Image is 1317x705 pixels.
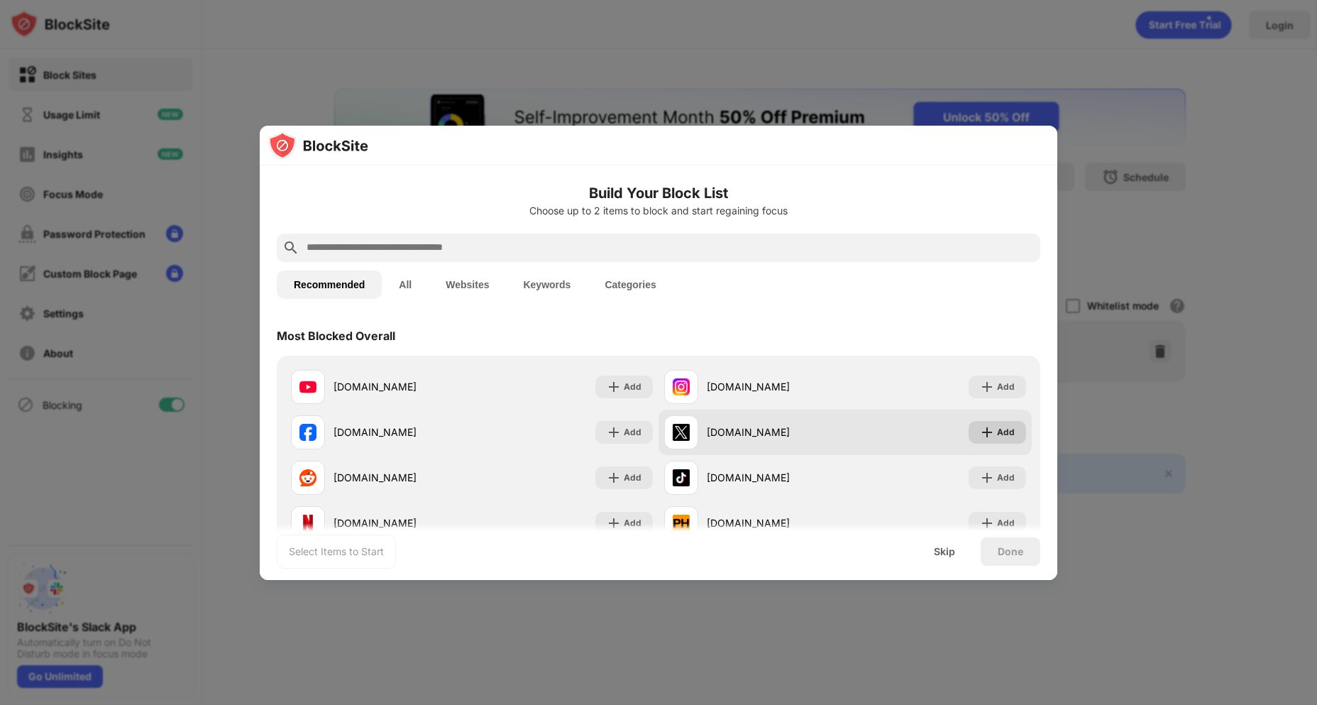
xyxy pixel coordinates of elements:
[299,469,316,486] img: favicons
[334,470,472,485] div: [DOMAIN_NAME]
[707,515,845,530] div: [DOMAIN_NAME]
[506,270,588,299] button: Keywords
[277,205,1040,217] div: Choose up to 2 items to block and start regaining focus
[707,425,845,439] div: [DOMAIN_NAME]
[334,425,472,439] div: [DOMAIN_NAME]
[382,270,429,299] button: All
[277,270,382,299] button: Recommended
[282,239,299,256] img: search.svg
[334,515,472,530] div: [DOMAIN_NAME]
[588,270,673,299] button: Categories
[997,380,1015,394] div: Add
[934,546,955,557] div: Skip
[997,516,1015,530] div: Add
[289,545,384,559] div: Select Items to Start
[673,515,690,532] img: favicons
[429,270,506,299] button: Websites
[299,515,316,532] img: favicons
[277,329,395,343] div: Most Blocked Overall
[268,131,368,160] img: logo-blocksite.svg
[673,424,690,441] img: favicons
[997,471,1015,485] div: Add
[624,516,641,530] div: Add
[997,425,1015,439] div: Add
[673,469,690,486] img: favicons
[707,379,845,394] div: [DOMAIN_NAME]
[299,378,316,395] img: favicons
[707,470,845,485] div: [DOMAIN_NAME]
[334,379,472,394] div: [DOMAIN_NAME]
[277,182,1040,204] h6: Build Your Block List
[998,546,1023,557] div: Done
[624,425,641,439] div: Add
[624,380,641,394] div: Add
[624,471,641,485] div: Add
[299,424,316,441] img: favicons
[673,378,690,395] img: favicons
